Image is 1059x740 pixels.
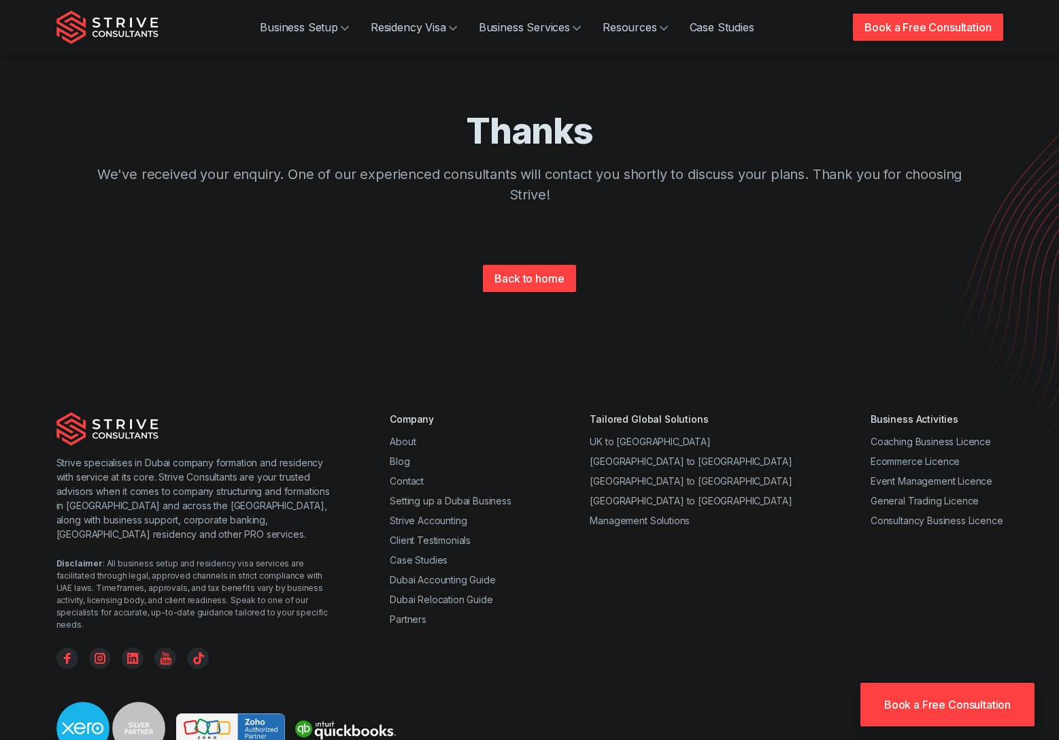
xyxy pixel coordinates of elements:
a: General Trading Licence [871,495,979,506]
a: [GEOGRAPHIC_DATA] to [GEOGRAPHIC_DATA] [590,495,792,506]
a: Dubai Accounting Guide [390,574,495,585]
a: Book a Free Consultation [853,14,1003,41]
a: Blog [390,455,409,467]
div: Tailored Global Solutions [590,412,792,426]
a: Book a Free Consultation [860,683,1035,726]
strong: Disclaimer [56,558,103,568]
a: Contact [390,475,424,487]
a: Event Management Licence [871,475,992,487]
img: Strive Consultants [56,412,158,446]
div: : All business setup and residency visa services are facilitated through legal, approved channels... [56,558,336,631]
a: Residency Visa [360,14,468,41]
div: Business Activities [871,412,1003,426]
a: Ecommerce Licence [871,455,960,467]
a: YouTube [154,647,176,669]
a: Strive Accounting [390,515,467,526]
a: TikTok [187,647,209,669]
img: Strive Consultants [56,10,158,44]
h1: Thanks [95,109,965,153]
a: UK to [GEOGRAPHIC_DATA] [590,436,710,447]
a: [GEOGRAPHIC_DATA] to [GEOGRAPHIC_DATA] [590,455,792,467]
a: Setting up a Dubai Business [390,495,511,506]
a: Linkedin [122,647,144,669]
a: Consultancy Business Licence [871,515,1003,526]
a: About [390,436,416,447]
a: Instagram [89,647,111,669]
a: Partners [390,613,426,625]
a: Case Studies [679,14,765,41]
a: Case Studies [390,554,448,566]
a: [GEOGRAPHIC_DATA] to [GEOGRAPHIC_DATA] [590,475,792,487]
a: Business Services [468,14,592,41]
a: Business Setup [249,14,360,41]
a: Coaching Business Licence [871,436,991,447]
a: Resources [592,14,679,41]
a: Client Testimonials [390,534,471,546]
div: Company [390,412,511,426]
a: Management Solutions [590,515,690,526]
a: Dubai Relocation Guide [390,594,492,605]
p: We've received your enquiry. One of our experienced consultants will contact you shortly to discu... [95,164,965,205]
p: Strive specialises in Dubai company formation and residency with service at its core. Strive Cons... [56,455,336,541]
a: Back to home [483,265,575,292]
a: Facebook [56,647,78,669]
